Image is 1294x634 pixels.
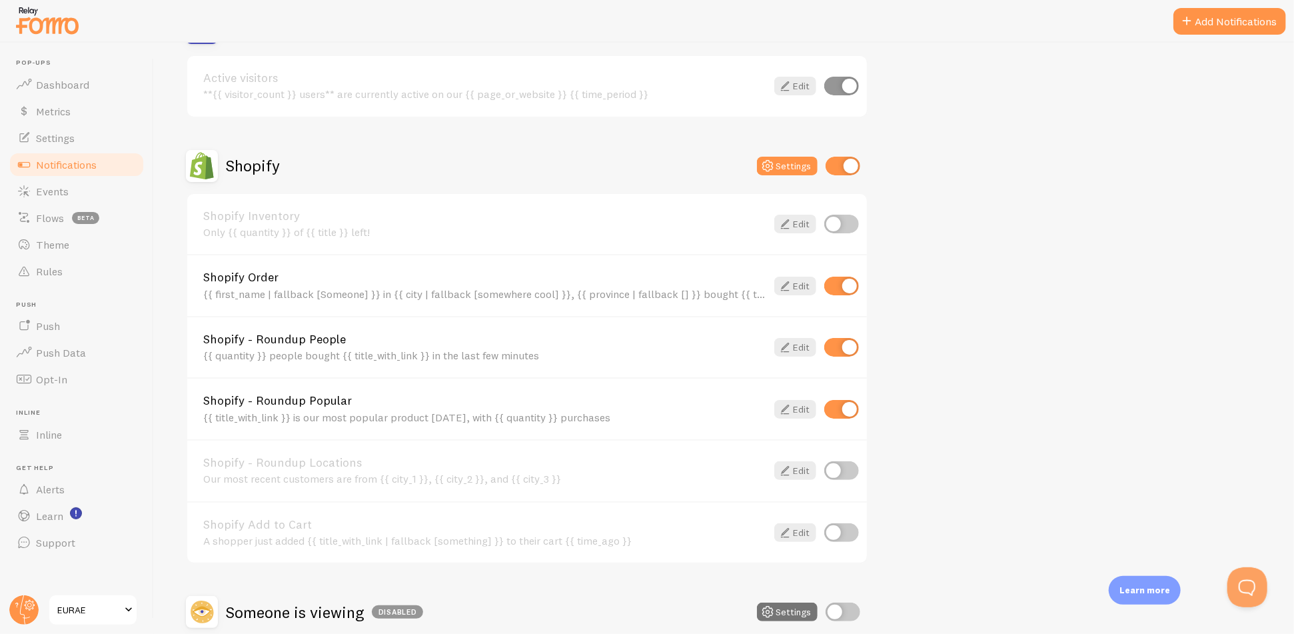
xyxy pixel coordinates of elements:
div: Learn more [1109,576,1181,605]
span: Learn [36,509,63,523]
img: fomo-relay-logo-orange.svg [14,3,81,37]
div: **{{ visitor_count }} users** are currently active on our {{ page_or_website }} {{ time_period }} [203,88,766,100]
a: Inline [8,421,145,448]
div: Only {{ quantity }} of {{ title }} left! [203,226,766,238]
a: Support [8,529,145,556]
span: Theme [36,238,69,251]
span: beta [72,212,99,224]
a: Shopify - Roundup Popular [203,395,766,407]
div: Disabled [372,605,423,619]
span: Push [36,319,60,333]
span: Opt-In [36,373,67,386]
a: Metrics [8,98,145,125]
a: Shopify Add to Cart [203,519,766,531]
button: Settings [757,603,818,621]
h2: Shopify [226,155,280,176]
span: Support [36,536,75,549]
a: Shopify Inventory [203,210,766,222]
span: Push Data [36,346,86,359]
a: Edit [774,461,816,480]
a: Dashboard [8,71,145,98]
button: Settings [757,157,818,175]
a: EURAE [48,594,138,626]
a: Edit [774,338,816,357]
div: {{ first_name | fallback [Someone] }} in {{ city | fallback [somewhere cool] }}, {{ province | fa... [203,288,766,300]
div: {{ quantity }} people bought {{ title_with_link }} in the last few minutes [203,349,766,361]
span: Flows [36,211,64,225]
a: Settings [8,125,145,151]
a: Learn [8,503,145,529]
span: Notifications [36,158,97,171]
h2: Someone is viewing [226,602,423,623]
span: Inline [16,409,145,417]
a: Active visitors [203,72,766,84]
div: Our most recent customers are from {{ city_1 }}, {{ city_2 }}, and {{ city_3 }} [203,473,766,485]
a: Shopify - Roundup Locations [203,457,766,469]
a: Edit [774,277,816,295]
a: Shopify Order [203,271,766,283]
a: Opt-In [8,366,145,393]
a: Flows beta [8,205,145,231]
a: Rules [8,258,145,285]
a: Push [8,313,145,339]
a: Notifications [8,151,145,178]
a: Events [8,178,145,205]
iframe: Help Scout Beacon - Open [1227,567,1267,607]
a: Push Data [8,339,145,366]
span: Dashboard [36,78,89,91]
a: Edit [774,400,816,419]
img: Shopify [186,150,218,182]
a: Edit [774,215,816,233]
a: Shopify - Roundup People [203,333,766,345]
p: Learn more [1119,584,1170,597]
span: Metrics [36,105,71,118]
span: Inline [36,428,62,441]
a: Theme [8,231,145,258]
span: Push [16,301,145,309]
span: Alerts [36,483,65,496]
span: Get Help [16,464,145,473]
a: Edit [774,77,816,95]
img: Someone is viewing [186,596,218,628]
span: Events [36,185,69,198]
a: Edit [774,523,816,542]
svg: <p>Watch New Feature Tutorials!</p> [70,507,82,519]
div: {{ title_with_link }} is our most popular product [DATE], with {{ quantity }} purchases [203,411,766,423]
span: Rules [36,265,63,278]
a: Alerts [8,476,145,503]
span: EURAE [57,602,121,618]
span: Pop-ups [16,59,145,67]
span: Settings [36,131,75,145]
div: A shopper just added {{ title_with_link | fallback [something] }} to their cart {{ time_ago }} [203,535,766,547]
